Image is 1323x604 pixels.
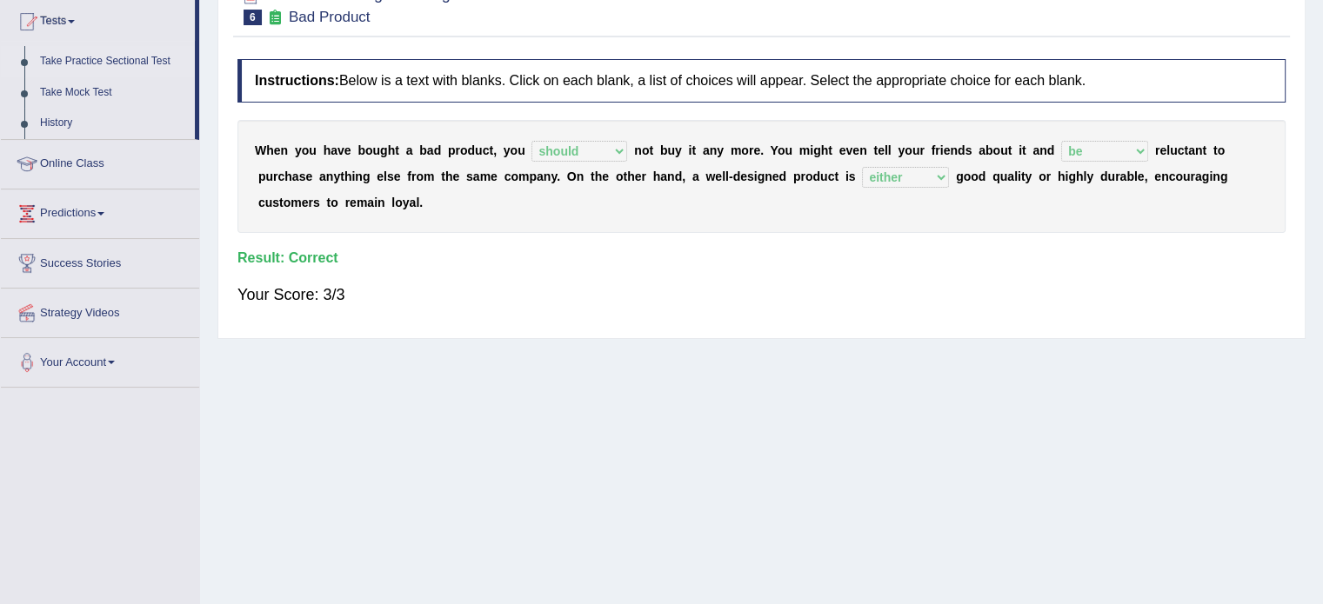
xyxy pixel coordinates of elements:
[940,143,944,157] b: i
[964,169,972,183] b: o
[1134,169,1138,183] b: l
[384,169,387,183] b: l
[919,143,924,157] b: r
[324,143,331,157] b: h
[434,143,442,157] b: d
[493,143,497,157] b: ,
[577,169,585,183] b: n
[1000,143,1008,157] b: u
[649,143,653,157] b: t
[595,169,603,183] b: h
[551,169,557,183] b: y
[537,169,544,183] b: a
[529,169,537,183] b: p
[391,196,395,209] b: l
[1195,169,1202,183] b: a
[1019,143,1022,157] b: i
[710,143,718,157] b: n
[1170,143,1178,157] b: u
[641,169,645,183] b: r
[567,169,577,183] b: O
[932,143,936,157] b: f
[344,143,351,157] b: e
[799,143,810,157] b: m
[627,169,635,183] b: h
[357,143,365,157] b: b
[849,169,856,183] b: s
[623,169,627,183] b: t
[265,169,273,183] b: u
[715,169,722,183] b: e
[591,169,595,183] b: t
[1178,143,1185,157] b: c
[518,143,525,157] b: u
[299,169,306,183] b: s
[32,46,195,77] a: Take Practice Sectional Test
[351,169,355,183] b: i
[337,143,344,157] b: v
[852,143,859,157] b: e
[979,169,986,183] b: d
[1021,169,1026,183] b: t
[302,196,309,209] b: e
[689,143,692,157] b: i
[1018,169,1021,183] b: i
[778,169,786,183] b: d
[455,143,459,157] b: r
[749,143,753,157] b: r
[295,143,302,157] b: y
[992,143,1000,157] b: o
[765,169,772,183] b: n
[1086,169,1093,183] b: y
[1209,169,1213,183] b: i
[258,196,265,209] b: c
[1047,143,1055,157] b: d
[725,169,729,183] b: l
[557,169,560,183] b: .
[1220,169,1228,183] b: g
[979,143,986,157] b: a
[424,169,434,183] b: m
[448,143,456,157] b: p
[692,169,699,183] b: a
[1025,169,1032,183] b: y
[1107,169,1115,183] b: u
[327,196,331,209] b: t
[741,143,749,157] b: o
[1188,143,1195,157] b: a
[1202,143,1206,157] b: t
[445,169,453,183] b: h
[820,169,828,183] b: u
[828,169,835,183] b: c
[32,77,195,109] a: Take Mock Test
[944,143,951,157] b: e
[1195,143,1203,157] b: n
[1213,169,1220,183] b: n
[244,10,262,25] span: 6
[475,143,483,157] b: u
[813,143,821,157] b: g
[1068,169,1076,183] b: g
[873,143,878,157] b: t
[467,143,475,157] b: d
[965,143,972,157] b: s
[1008,143,1012,157] b: t
[441,169,445,183] b: t
[1007,169,1014,183] b: a
[395,143,399,157] b: t
[255,73,339,88] b: Instructions:
[309,196,313,209] b: r
[309,143,317,157] b: u
[363,169,371,183] b: g
[427,143,434,157] b: a
[722,169,725,183] b: l
[32,108,195,139] a: History
[845,169,849,183] b: i
[1100,169,1108,183] b: d
[1039,143,1047,157] b: n
[888,143,892,157] b: l
[1190,169,1194,183] b: r
[642,143,650,157] b: o
[958,143,966,157] b: d
[1,239,199,282] a: Success Stories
